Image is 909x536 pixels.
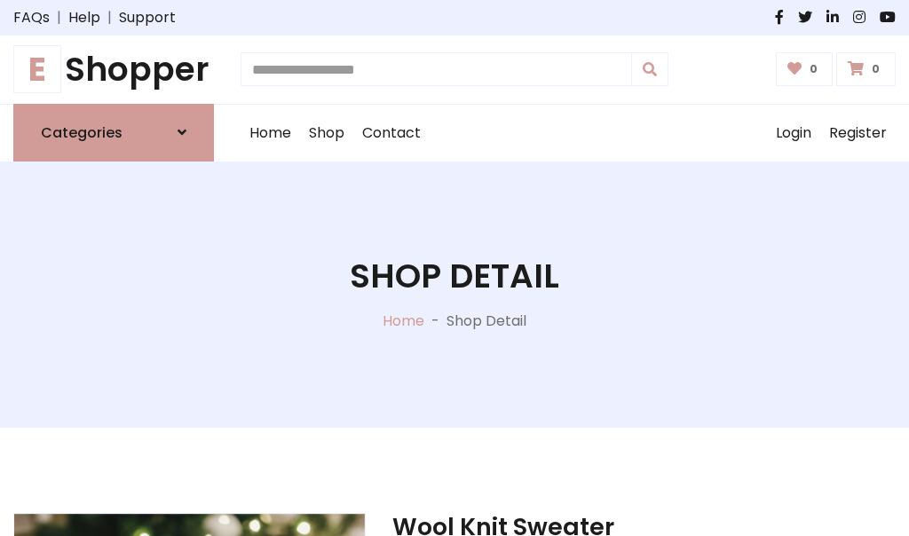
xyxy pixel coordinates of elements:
a: Home [241,105,300,162]
a: Support [119,7,176,28]
h6: Categories [41,124,123,141]
a: Home [383,311,424,331]
span: | [100,7,119,28]
a: Shop [300,105,353,162]
span: E [13,45,61,93]
a: EShopper [13,50,214,90]
span: | [50,7,68,28]
a: Categories [13,104,214,162]
a: Register [820,105,896,162]
h1: Shop Detail [350,256,559,296]
span: 0 [867,61,884,77]
a: 0 [776,52,834,86]
a: Login [767,105,820,162]
p: Shop Detail [447,311,526,332]
h1: Shopper [13,50,214,90]
a: 0 [836,52,896,86]
a: Help [68,7,100,28]
a: FAQs [13,7,50,28]
a: Contact [353,105,430,162]
p: - [424,311,447,332]
span: 0 [805,61,822,77]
